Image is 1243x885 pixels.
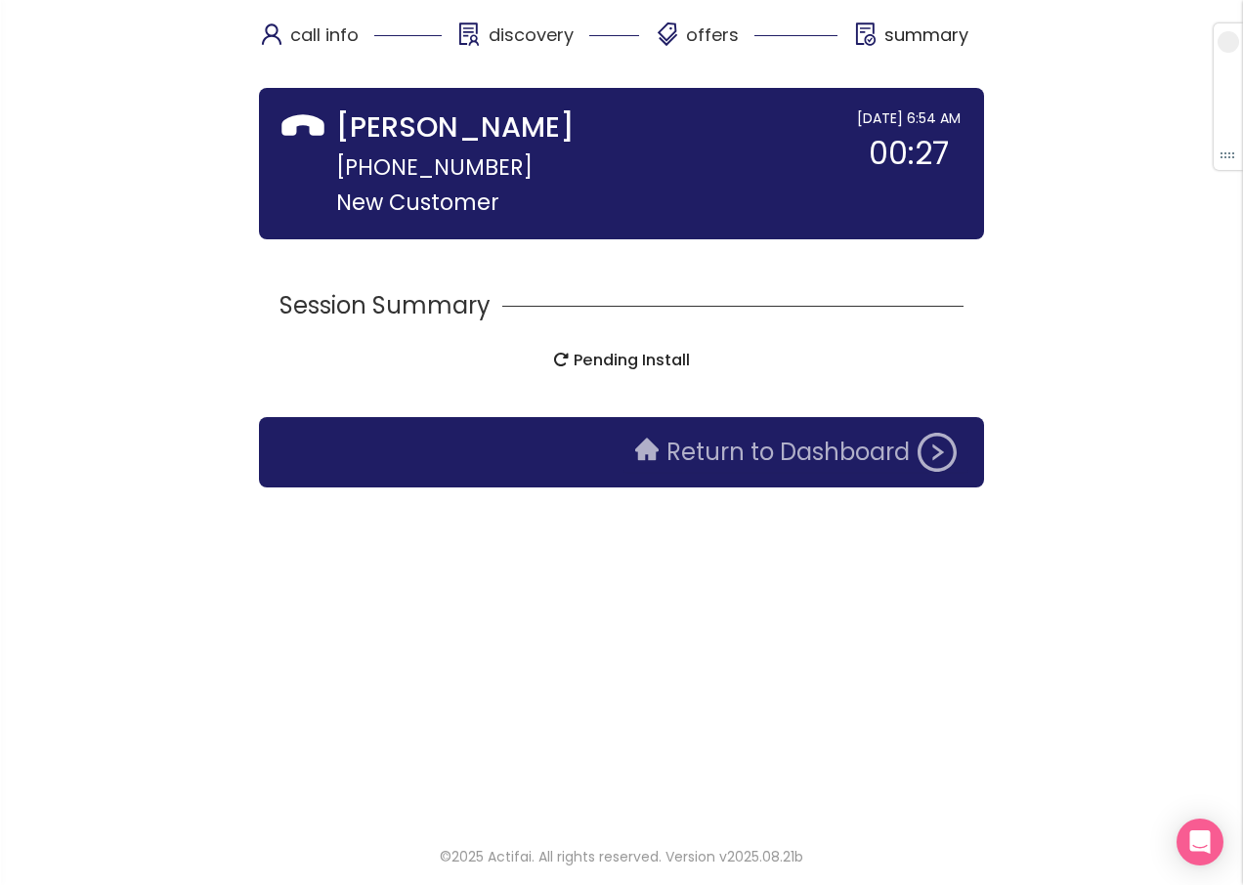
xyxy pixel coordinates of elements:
[857,107,961,129] div: [DATE] 6:54 AM
[336,107,575,148] strong: [PERSON_NAME]
[489,20,574,51] p: discovery
[336,186,820,220] p: New Customer
[279,336,964,373] h3: Pending Install
[290,20,359,51] p: call info
[655,20,837,68] div: offers
[279,287,964,324] div: Session Summary
[686,20,739,51] p: offers
[884,20,968,51] p: summary
[260,22,283,46] span: user
[336,148,533,186] span: [PHONE_NUMBER]
[259,20,442,68] div: call info
[857,129,961,178] div: 00:27
[1177,819,1223,865] div: Open Intercom Messenger
[853,20,968,68] div: summary
[457,20,640,68] div: discovery
[854,22,878,46] span: file-done
[282,107,323,148] span: phone
[656,22,679,46] span: tags
[623,433,968,472] button: Return to Dashboard
[457,22,481,46] span: solution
